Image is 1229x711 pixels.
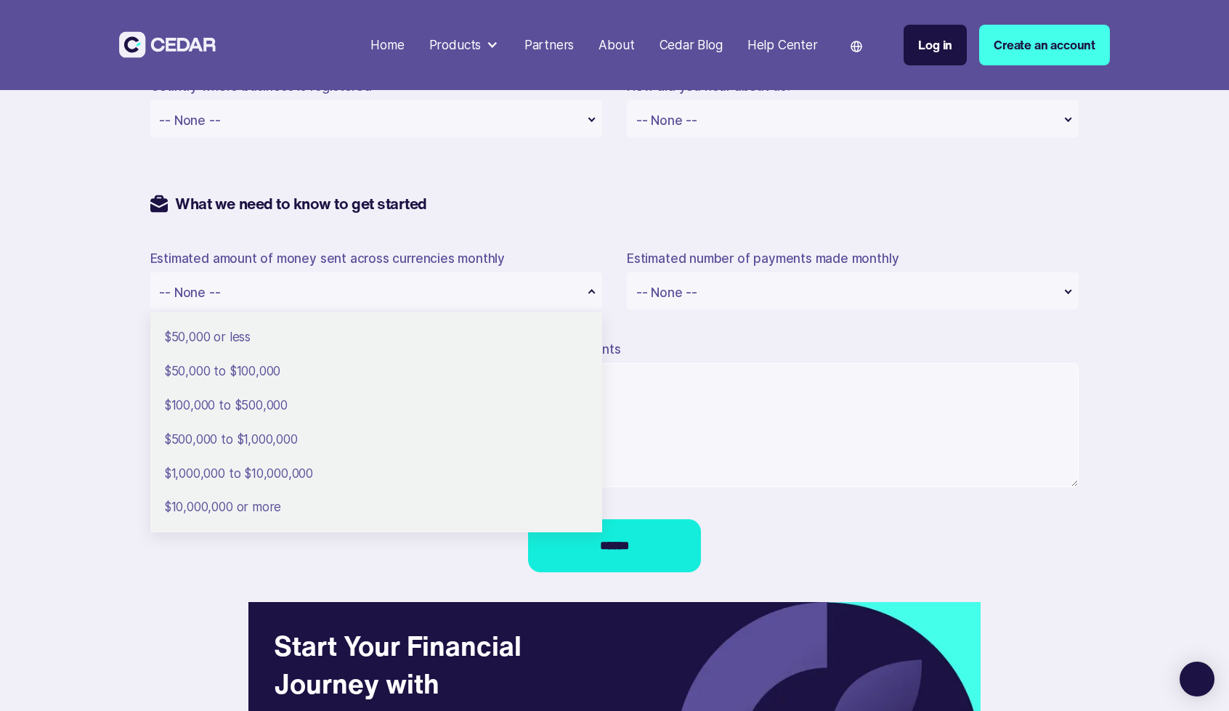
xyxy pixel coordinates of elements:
[150,492,602,523] li: $10,000,000 or more
[851,41,862,52] img: world icon
[660,36,723,54] div: Cedar Blog
[150,390,602,421] li: $100,000 to $500,000
[168,195,427,214] h2: What we need to know to get started
[518,28,580,62] a: Partners
[150,356,602,387] li: $50,000 to $100,000
[636,113,697,128] span: -- None --
[627,251,899,266] label: Estimated number of payments made monthly
[653,28,729,62] a: Cedar Blog
[423,30,506,61] div: Products
[904,25,967,65] a: Log in
[524,36,575,54] div: Partners
[370,36,404,54] div: Home
[150,424,602,455] li: $500,000 to $1,000,000
[747,36,818,54] div: Help Center
[636,285,697,300] span: -- None --
[150,251,506,266] label: Estimated amount of money sent across currencies monthly
[150,322,602,353] li: $50,000 or less
[741,28,824,62] a: Help Center
[593,28,641,62] a: About
[599,36,634,54] div: About
[918,36,952,54] div: Log in
[1180,662,1214,696] div: Open Intercom Messenger
[159,285,220,300] span: -- None --
[429,36,482,54] div: Products
[979,25,1110,65] a: Create an account
[150,458,602,489] li: $1,000,000 to $10,000,000
[365,28,410,62] a: Home
[159,113,220,128] span: -- None --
